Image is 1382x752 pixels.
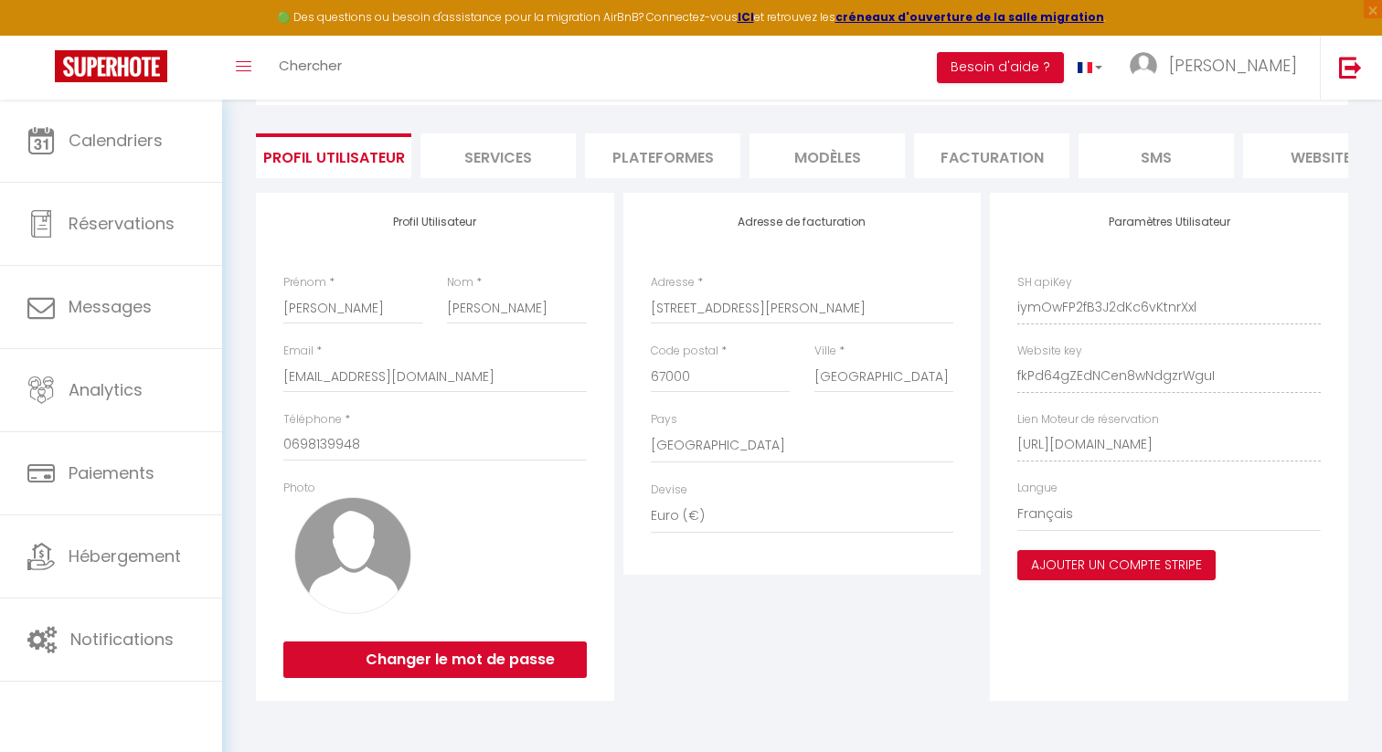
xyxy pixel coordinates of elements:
label: Email [283,343,314,360]
li: Plateformes [585,133,740,178]
span: Notifications [70,628,174,651]
label: Devise [651,482,687,499]
label: Nom [447,274,473,291]
span: Messages [69,295,152,318]
h4: Adresse de facturation [651,216,954,228]
a: ICI [738,9,754,25]
label: SH apiKey [1017,274,1072,291]
a: créneaux d'ouverture de la salle migration [835,9,1104,25]
span: Chercher [279,56,342,75]
li: Facturation [914,133,1069,178]
span: Calendriers [69,129,163,152]
h4: Paramètres Utilisateur [1017,216,1321,228]
label: Lien Moteur de réservation [1017,411,1159,429]
button: Ajouter un compte Stripe [1017,550,1216,581]
label: Pays [651,411,677,429]
h4: Profil Utilisateur [283,216,587,228]
label: Téléphone [283,411,342,429]
label: Code postal [651,343,718,360]
a: ... [PERSON_NAME] [1116,36,1320,100]
button: Changer le mot de passe [283,641,587,678]
label: Adresse [651,274,695,291]
label: Prénom [283,274,326,291]
label: Ville [814,343,836,360]
span: [PERSON_NAME] [1169,54,1297,77]
label: Website key [1017,343,1082,360]
span: Réservations [69,212,175,235]
span: Hébergement [69,545,181,567]
img: logout [1339,56,1362,79]
img: avatar.png [294,497,411,614]
img: ... [1130,52,1157,79]
li: Services [420,133,576,178]
span: Paiements [69,461,154,484]
img: Super Booking [55,50,167,82]
button: Besoin d'aide ? [937,52,1064,83]
li: MODÈLES [749,133,905,178]
a: Chercher [265,36,356,100]
li: SMS [1079,133,1234,178]
label: Photo [283,480,315,497]
button: Ouvrir le widget de chat LiveChat [15,7,69,62]
li: Profil Utilisateur [256,133,411,178]
label: Langue [1017,480,1058,497]
span: Analytics [69,378,143,401]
